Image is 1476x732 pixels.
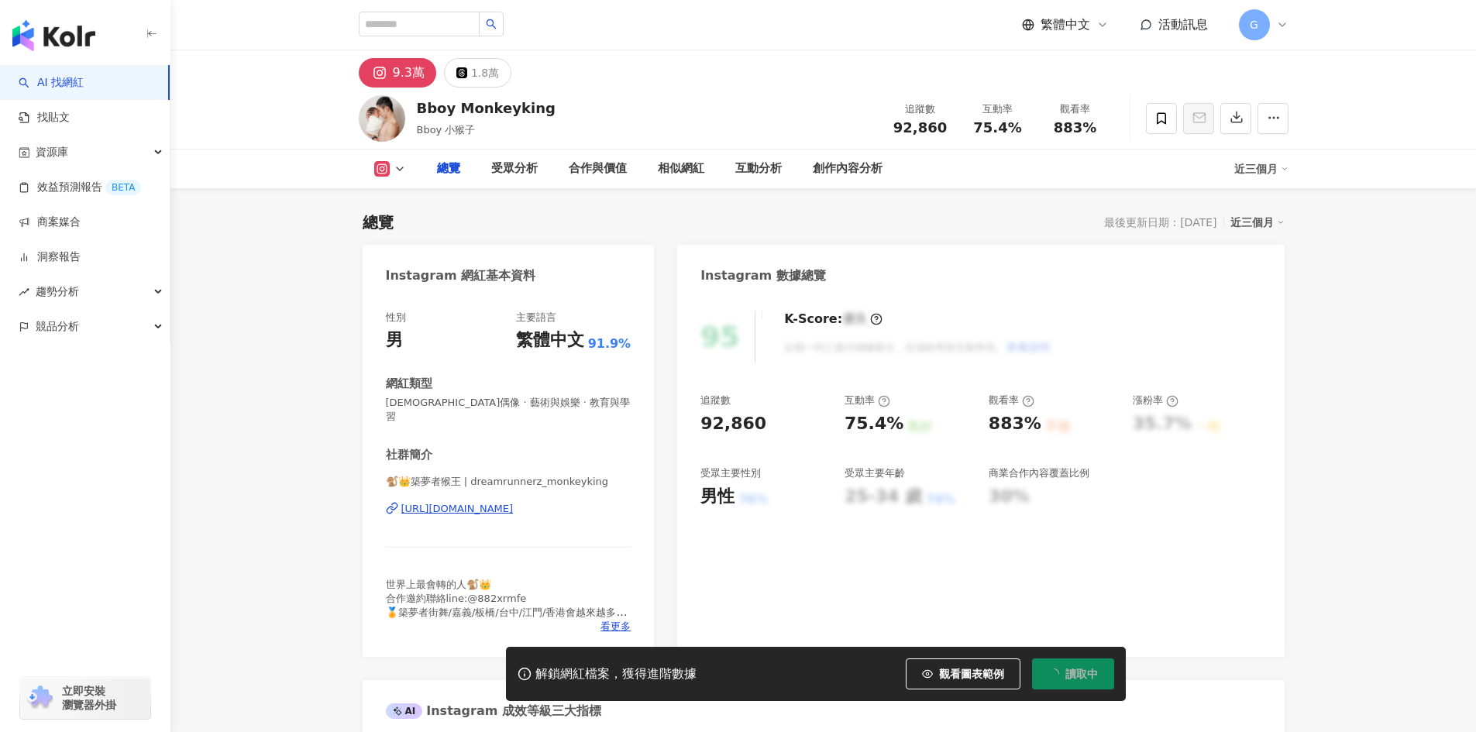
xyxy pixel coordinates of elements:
span: 競品分析 [36,309,79,344]
div: 75.4% [845,412,903,436]
div: 受眾分析 [491,160,538,178]
span: 活動訊息 [1158,17,1208,32]
span: 75.4% [973,120,1021,136]
span: 資源庫 [36,135,68,170]
div: 創作內容分析 [813,160,883,178]
img: logo [12,20,95,51]
div: 商業合作內容覆蓋比例 [989,466,1089,480]
div: 解鎖網紅檔案，獲得進階數據 [535,666,697,682]
div: 受眾主要性別 [700,466,761,480]
span: search [486,19,497,29]
button: 9.3萬 [359,58,436,88]
div: 男 [386,328,403,352]
button: 1.8萬 [444,58,511,88]
span: rise [19,287,29,297]
div: 性別 [386,311,406,325]
div: 9.3萬 [393,62,425,84]
img: chrome extension [25,686,55,710]
div: Bboy Monkeyking [417,98,556,118]
span: loading [1046,666,1061,682]
span: [DEMOGRAPHIC_DATA]偶像 · 藝術與娛樂 · 教育與學習 [386,396,631,424]
div: 近三個月 [1230,212,1285,232]
a: 效益預測報告BETA [19,180,141,195]
div: AI [386,703,423,719]
div: 漲粉率 [1133,393,1178,407]
div: 觀看率 [989,393,1034,407]
span: 繁體中文 [1041,16,1090,33]
span: Bboy 小猴子 [417,124,476,136]
div: 受眾主要年齡 [845,466,905,480]
div: 繁體中文 [516,328,584,352]
div: 互動率 [969,101,1027,117]
div: 主要語言 [516,311,556,325]
a: 找貼文 [19,110,70,125]
div: Instagram 網紅基本資料 [386,267,536,284]
div: Instagram 成效等級三大指標 [386,703,601,720]
div: K-Score : [784,311,883,328]
span: 看更多 [600,620,631,634]
a: 洞察報告 [19,249,81,265]
a: 商案媒合 [19,215,81,230]
div: Instagram 數據總覽 [700,267,826,284]
span: 92,860 [893,119,947,136]
div: 互動率 [845,393,890,407]
span: G [1250,16,1258,33]
img: KOL Avatar [359,95,405,142]
span: 讀取中 [1065,668,1098,680]
a: chrome extension立即安裝 瀏覽器外掛 [20,677,150,719]
span: 立即安裝 瀏覽器外掛 [62,684,116,712]
div: 總覽 [437,160,460,178]
a: searchAI 找網紅 [19,75,84,91]
div: 近三個月 [1234,156,1288,181]
span: 🐒👑築夢者猴王 | dreamrunnerz_monkeyking [386,475,631,489]
div: 網紅類型 [386,376,432,392]
span: 91.9% [588,335,631,352]
div: 追蹤數 [700,393,731,407]
div: 觀看率 [1046,101,1105,117]
div: 相似網紅 [658,160,704,178]
div: [URL][DOMAIN_NAME] [401,502,514,516]
div: 92,860 [700,412,766,436]
div: 883% [989,412,1041,436]
span: 883% [1054,120,1097,136]
span: 趨勢分析 [36,274,79,309]
button: 觀看圖表範例 [906,658,1020,689]
a: [URL][DOMAIN_NAME] [386,502,631,516]
div: 最後更新日期：[DATE] [1104,216,1216,229]
span: 世界上最會轉的人🐒👑 合作邀約聯絡line:@882xrmfe 🏅築夢者街舞/嘉義/板橋/台中/江門/香港會越來越多間 不信你看 [386,579,628,633]
button: 讀取中 [1032,658,1114,689]
div: 互動分析 [735,160,782,178]
div: 社群簡介 [386,447,432,463]
div: 1.8萬 [471,62,499,84]
div: 合作與價值 [569,160,627,178]
div: 總覽 [363,211,394,233]
div: 男性 [700,485,735,509]
div: 追蹤數 [891,101,950,117]
span: 觀看圖表範例 [939,668,1004,680]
